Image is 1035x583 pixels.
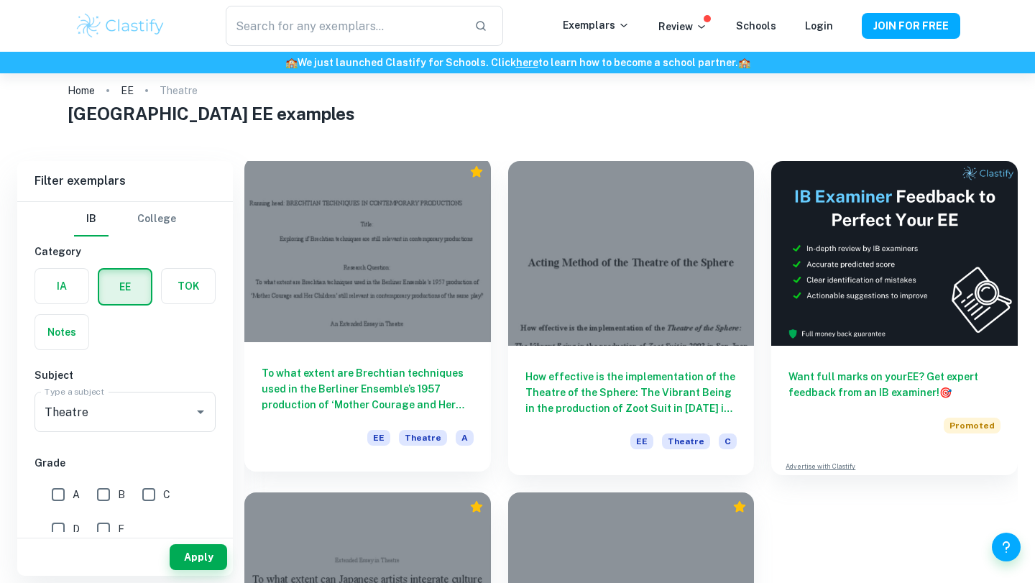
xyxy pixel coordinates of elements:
img: Thumbnail [771,161,1018,346]
button: IB [74,202,109,237]
span: C [163,487,170,502]
p: Review [658,19,707,35]
span: 🏫 [738,57,750,68]
span: D [73,521,80,537]
img: Clastify logo [75,12,166,40]
a: here [516,57,538,68]
h6: Subject [34,367,216,383]
h6: Filter exemplars [17,161,233,201]
a: How effective is the implementation of the Theatre of the Sphere: The Vibrant Being in the produc... [508,161,755,475]
a: Want full marks on yourEE? Get expert feedback from an IB examiner!PromotedAdvertise with Clastify [771,161,1018,475]
button: TOK [162,269,215,303]
span: 🎯 [939,387,952,398]
div: Premium [469,500,484,514]
button: Open [190,402,211,422]
input: Search for any exemplars... [226,6,463,46]
a: To what extent are Brechtian techniques used in the Berliner Ensemble’s 1957 production of ‘Mothe... [244,161,491,475]
span: Theatre [399,430,447,446]
span: A [456,430,474,446]
h6: We just launched Clastify for Schools. Click to learn how to become a school partner. [3,55,1032,70]
h6: How effective is the implementation of the Theatre of the Sphere: The Vibrant Being in the produc... [525,369,737,416]
span: EE [367,430,390,446]
p: Exemplars [563,17,630,33]
span: E [118,521,124,537]
label: Type a subject [45,385,104,398]
button: Help and Feedback [992,533,1021,561]
div: Premium [732,500,747,514]
button: JOIN FOR FREE [862,13,960,39]
h1: [GEOGRAPHIC_DATA] EE examples [68,101,968,127]
a: Login [805,20,833,32]
span: A [73,487,80,502]
span: C [719,433,737,449]
span: B [118,487,125,502]
p: Theatre [160,83,198,98]
a: Schools [736,20,776,32]
button: EE [99,270,151,304]
span: Theatre [662,433,710,449]
h6: Category [34,244,216,260]
a: Home [68,81,95,101]
button: College [137,202,176,237]
a: EE [121,81,134,101]
button: Notes [35,315,88,349]
span: EE [630,433,653,449]
h6: To what extent are Brechtian techniques used in the Berliner Ensemble’s 1957 production of ‘Mothe... [262,365,474,413]
div: Premium [469,165,484,179]
button: Apply [170,544,227,570]
button: IA [35,269,88,303]
span: 🏫 [285,57,298,68]
div: Filter type choice [74,202,176,237]
a: Advertise with Clastify [786,462,855,472]
span: Promoted [944,418,1000,433]
h6: Want full marks on your EE ? Get expert feedback from an IB examiner! [788,369,1000,400]
h6: Grade [34,455,216,471]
